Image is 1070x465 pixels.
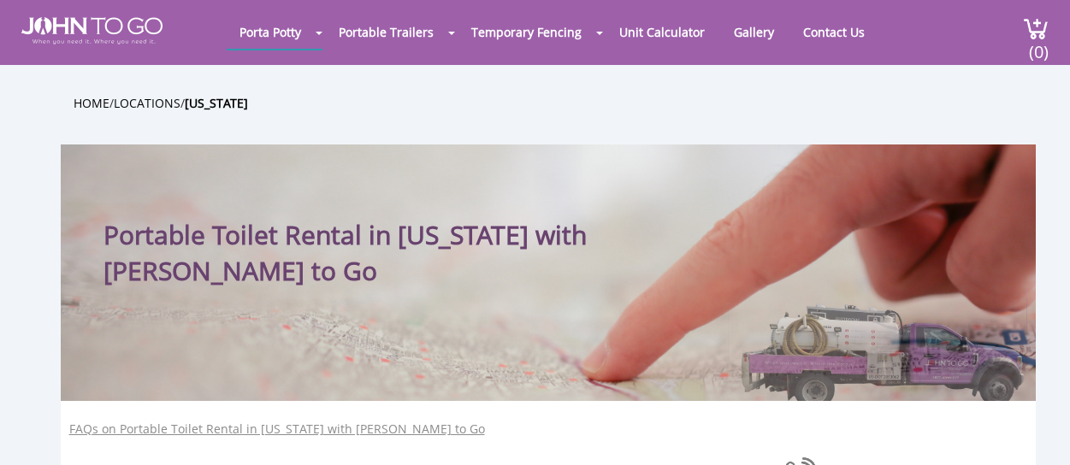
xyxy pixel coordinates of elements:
[114,95,180,111] a: Locations
[790,15,878,49] a: Contact Us
[74,95,109,111] a: Home
[1029,26,1049,63] span: (0)
[606,15,718,49] a: Unit Calculator
[74,93,1049,113] ul: / /
[103,179,655,289] h1: Portable Toilet Rental in [US_STATE] with [PERSON_NAME] to Go
[728,298,1027,402] img: Truck
[721,15,787,49] a: Gallery
[185,95,248,111] a: [US_STATE]
[326,15,446,49] a: Portable Trailers
[1002,397,1070,465] button: Live Chat
[21,17,163,44] img: JOHN to go
[458,15,594,49] a: Temporary Fencing
[227,15,314,49] a: Porta Potty
[1023,17,1049,40] img: cart a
